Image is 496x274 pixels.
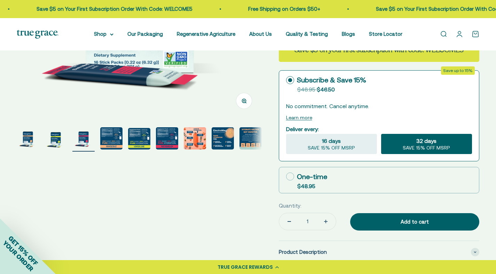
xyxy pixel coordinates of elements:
img: Everyone needs true hydration. From your extreme athletes to you weekend warriors, ElectroMag giv... [239,127,262,150]
a: Store Locator [369,31,402,37]
button: Go to item 5 [128,128,150,152]
img: ElectroMag™ [156,127,178,150]
button: Increase quantity [316,213,336,230]
div: Add to cart [364,218,465,226]
button: Go to item 9 [239,127,262,152]
img: Rapid Hydration For: - Exercise endurance* - Stress support* - Electrolyte replenishment* - Muscl... [212,127,234,150]
button: Add to cart [350,213,479,231]
button: Go to item 8 [212,127,234,152]
p: Save $5 on Your First Subscription Order With Code: WELCOME5 [37,5,192,13]
img: ElectroMag™ [72,127,95,150]
button: Go to item 2 [45,127,67,152]
img: ElectroMag™ [128,128,150,150]
a: Quality & Testing [286,31,328,37]
a: Blogs [342,31,355,37]
button: Go to item 3 [72,127,95,152]
img: ElectroMag™ [45,127,67,150]
button: Go to item 1 [17,127,39,152]
span: Product Description [279,248,327,256]
button: Decrease quantity [279,213,299,230]
summary: Product Description [279,241,479,263]
a: Free Shipping on Orders $50+ [248,6,320,12]
button: Go to item 7 [184,127,206,152]
img: ElectroMag™ [17,127,39,150]
span: GET 15% OFF [7,234,39,267]
summary: Shop [94,30,113,38]
button: Go to item 4 [100,127,123,152]
a: Regenerative Agriculture [177,31,235,37]
a: About Us [249,31,272,37]
div: TRUE GRACE REWARDS [218,264,273,271]
img: 750 mg sodium for fluid balance and cellular communication.* 250 mg potassium supports blood pres... [100,127,123,150]
a: Our Packaging [127,31,163,37]
img: Magnesium for heart health and stress support* Chloride to support pH balance and oxygen flow* So... [184,127,206,150]
button: Go to item 6 [156,127,178,152]
label: Quantity: [279,202,301,210]
span: YOUR ORDER [1,239,35,273]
